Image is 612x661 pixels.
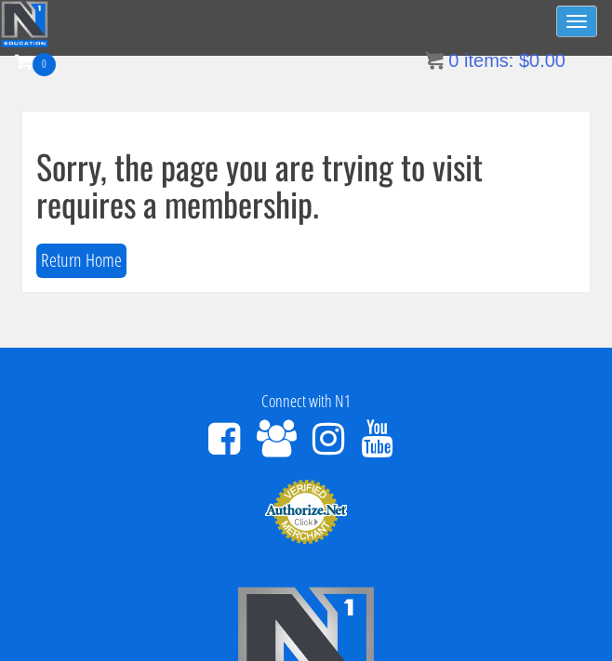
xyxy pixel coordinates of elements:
[36,244,126,278] button: Return Home
[448,50,459,71] span: 0
[264,478,348,545] img: Authorize.Net Merchant - Click to Verify
[425,50,565,71] a: 0 items: $0.00
[1,1,48,47] img: n1-education
[33,53,56,76] span: 0
[15,48,56,73] a: 0
[36,148,576,221] h1: Sorry, the page you are trying to visit requires a membership.
[519,50,529,71] span: $
[14,392,598,411] h4: Connect with N1
[464,50,513,71] span: items:
[425,51,444,70] img: icon11.png
[519,50,565,71] bdi: 0.00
